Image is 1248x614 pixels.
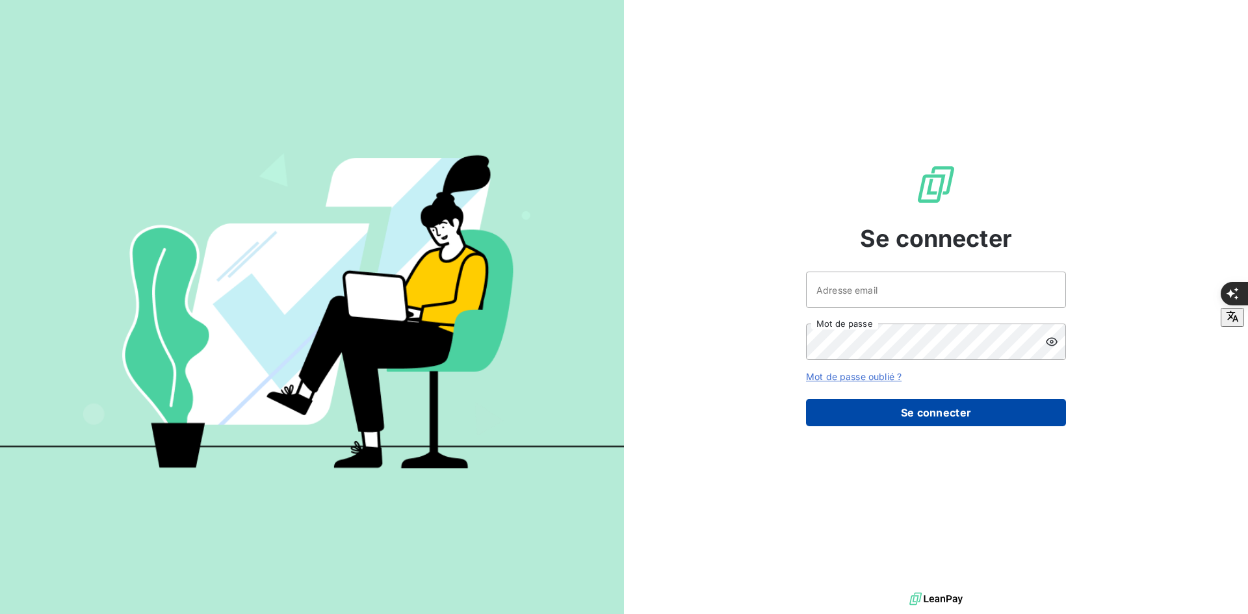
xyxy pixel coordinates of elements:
[806,371,902,382] a: Mot de passe oublié ?
[806,272,1066,308] input: placeholder
[915,164,957,205] img: Logo LeanPay
[806,399,1066,426] button: Se connecter
[860,221,1012,256] span: Se connecter
[909,589,963,609] img: logo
